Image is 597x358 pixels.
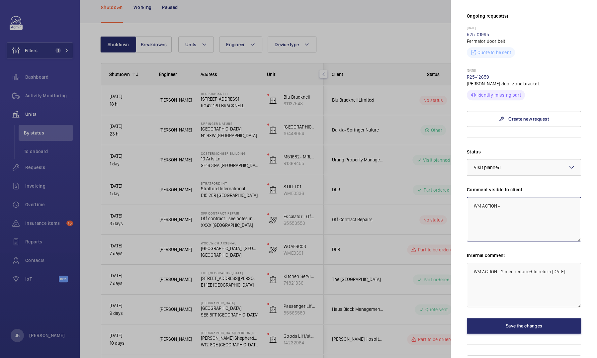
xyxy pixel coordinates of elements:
span: Visit planned [474,165,501,170]
p: Fermator door belt [467,38,581,45]
p: [DATE] [467,26,581,31]
p: Quote to be sent [477,49,511,56]
h3: Ongoing request(s) [467,13,581,26]
p: Identify missing part [477,92,521,98]
p: [PERSON_NAME] door zone bracket. [467,80,581,87]
label: Comment visible to client [467,186,581,193]
button: Save the changes [467,318,581,334]
a: R25-12659 [467,74,489,80]
a: Create new request [467,111,581,127]
a: R25-01995 [467,32,489,37]
label: Internal comment [467,252,581,259]
p: [DATE] [467,68,581,74]
label: Status [467,148,581,155]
